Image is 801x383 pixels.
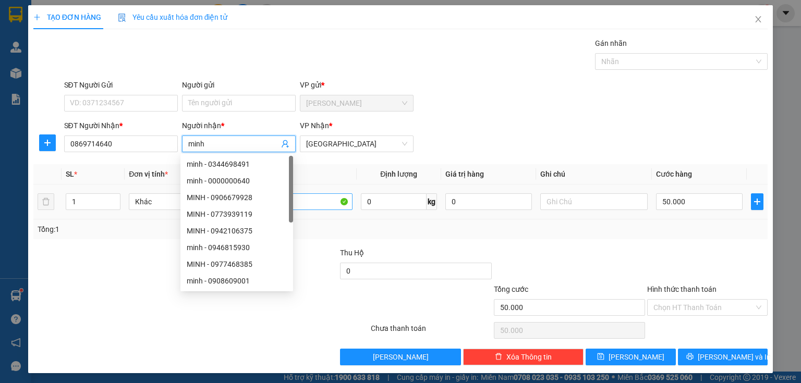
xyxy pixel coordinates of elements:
div: MINH - 0942106375 [187,225,287,237]
span: plus [40,139,55,147]
div: SĐT Người Nhận [64,120,178,131]
span: Sài Gòn [306,136,407,152]
th: Ghi chú [536,164,652,184]
span: Đơn vị tính [129,170,168,178]
div: MINH - 0906679928 [187,192,287,203]
label: Gán nhãn [595,39,627,47]
span: Tổng cước [494,285,528,293]
span: [PERSON_NAME] [373,351,429,363]
div: MINH - 0977468385 [180,256,293,273]
div: minh - 0946815930 [180,239,293,256]
input: 0 [445,193,532,210]
span: kg [427,193,437,210]
span: plus [751,197,763,206]
span: save [597,353,604,361]
span: SL [66,170,74,178]
span: user-add [281,140,289,148]
span: Giá trị hàng [445,170,484,178]
button: plus [751,193,763,210]
p: VP [GEOGRAPHIC_DATA]: [4,38,152,63]
div: Người nhận [182,120,296,131]
span: Khác [135,194,230,209]
button: delete [38,193,54,210]
button: [PERSON_NAME] [340,349,460,365]
div: minh - 0344698491 [180,156,293,172]
strong: 342 [PERSON_NAME], P1, Q10, TP.HCM - 0931 556 979 [4,39,151,63]
span: Thu Hộ [340,249,364,257]
img: icon [118,14,126,22]
div: minh - 0000000640 [187,175,287,187]
span: VP Nhận [300,121,329,130]
button: deleteXóa Thông tin [463,349,584,365]
span: Xóa Thông tin [506,351,552,363]
div: Tổng: 1 [38,224,310,235]
button: Close [744,5,773,34]
div: VP gửi [300,79,414,91]
span: Phan Rang [306,95,407,111]
div: MINH - 0773939119 [187,208,287,220]
span: delete [495,353,502,361]
div: Chưa thanh toán [370,323,492,341]
span: TẠO ĐƠN HÀNG [33,13,101,21]
button: save[PERSON_NAME] [586,349,676,365]
div: minh - 0344698491 [187,158,287,170]
span: Yêu cầu xuất hóa đơn điện tử [118,13,228,21]
div: MINH - 0906679928 [180,189,293,206]
div: MINH - 0977468385 [187,258,287,270]
div: MINH - 0773939119 [180,206,293,223]
div: SĐT Người Gửi [64,79,178,91]
span: [PERSON_NAME] và In [698,351,771,363]
div: minh - 0908609001 [187,275,287,287]
span: printer [686,353,694,361]
span: Cước hàng [656,170,692,178]
div: minh - 0908609001 [180,273,293,289]
div: MINH - 0942106375 [180,223,293,239]
div: minh - 0946815930 [187,242,287,253]
div: minh - 0000000640 [180,172,293,189]
input: VD: Bàn, Ghế [245,193,353,210]
input: Ghi Chú [540,193,648,210]
strong: NHƯ QUỲNH [29,4,128,24]
button: printer[PERSON_NAME] và In [678,349,768,365]
span: plus [33,14,41,21]
button: plus [39,134,56,151]
div: Người gửi [182,79,296,91]
span: VP [PERSON_NAME]: [4,65,81,75]
label: Hình thức thanh toán [647,285,717,293]
span: close [754,15,762,23]
span: Định lượng [380,170,417,178]
span: [PERSON_NAME] [609,351,664,363]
